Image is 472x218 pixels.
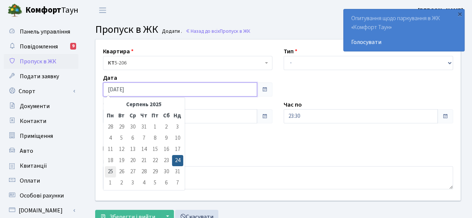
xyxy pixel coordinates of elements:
[105,155,116,166] td: 18
[103,47,134,56] label: Квартира
[116,133,127,144] td: 5
[20,28,70,36] span: Панель управління
[20,147,33,155] span: Авто
[70,43,76,50] div: 9
[4,99,78,114] a: Документи
[20,102,50,110] span: Документи
[7,3,22,18] img: logo.png
[25,4,78,17] span: Таун
[150,133,161,144] td: 8
[4,114,78,129] a: Контакти
[93,4,112,16] button: Переключити навігацію
[4,39,78,54] a: Повідомлення9
[116,144,127,155] td: 12
[161,144,172,155] td: 16
[4,24,78,39] a: Панель управління
[138,166,150,177] td: 28
[150,155,161,166] td: 22
[161,110,172,121] th: Сб
[150,144,161,155] td: 15
[138,144,150,155] td: 14
[456,10,463,18] div: ×
[161,166,172,177] td: 30
[150,166,161,177] td: 29
[20,57,56,66] span: Пропуск в ЖК
[161,121,172,133] td: 2
[138,133,150,144] td: 7
[25,4,61,16] b: Комфорт
[127,133,138,144] td: 6
[220,28,250,35] span: Пропуск в ЖК
[105,121,116,133] td: 28
[103,73,117,82] label: Дата
[127,144,138,155] td: 13
[127,110,138,121] th: Ср
[105,144,116,155] td: 11
[20,42,58,51] span: Повідомлення
[4,69,78,84] a: Подати заявку
[4,129,78,143] a: Приміщення
[150,177,161,189] td: 5
[172,166,183,177] td: 31
[4,203,78,218] a: [DOMAIN_NAME]
[116,155,127,166] td: 19
[138,177,150,189] td: 4
[138,155,150,166] td: 21
[20,192,64,200] span: Особові рахунки
[95,22,158,37] span: Пропуск в ЖК
[20,72,59,80] span: Подати заявку
[150,110,161,121] th: Пт
[172,177,183,189] td: 7
[4,84,78,99] a: Спорт
[116,99,172,110] th: Серпень 2025
[284,100,302,109] label: Час по
[127,155,138,166] td: 20
[138,110,150,121] th: Чт
[127,166,138,177] td: 27
[108,59,263,67] span: <b>КТ</b>&nbsp;&nbsp;&nbsp;&nbsp;5-206
[172,144,183,155] td: 17
[20,117,46,125] span: Контакти
[172,133,183,144] td: 10
[108,59,115,67] b: КТ
[351,38,457,47] a: Голосувати
[105,166,116,177] td: 25
[161,133,172,144] td: 9
[4,54,78,69] a: Пропуск в ЖК
[127,121,138,133] td: 30
[4,143,78,158] a: Авто
[161,177,172,189] td: 6
[185,28,250,35] a: Назад до всіхПропуск в ЖК
[150,121,161,133] td: 1
[138,121,150,133] td: 31
[284,47,297,56] label: Тип
[4,188,78,203] a: Особові рахунки
[127,177,138,189] td: 3
[116,177,127,189] td: 2
[172,110,183,121] th: Нд
[172,155,183,166] td: 24
[116,121,127,133] td: 29
[103,56,272,70] span: <b>КТ</b>&nbsp;&nbsp;&nbsp;&nbsp;5-206
[344,9,464,51] div: Опитування щодо паркування в ЖК «Комфорт Таун»
[172,121,183,133] td: 3
[4,158,78,173] a: Квитанції
[105,133,116,144] td: 4
[4,173,78,188] a: Оплати
[161,155,172,166] td: 23
[160,28,182,35] small: Додати .
[105,110,116,121] th: Пн
[20,162,47,170] span: Квитанції
[418,6,463,15] a: [PERSON_NAME]
[20,177,40,185] span: Оплати
[116,110,127,121] th: Вт
[105,177,116,189] td: 1
[116,166,127,177] td: 26
[20,132,53,140] span: Приміщення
